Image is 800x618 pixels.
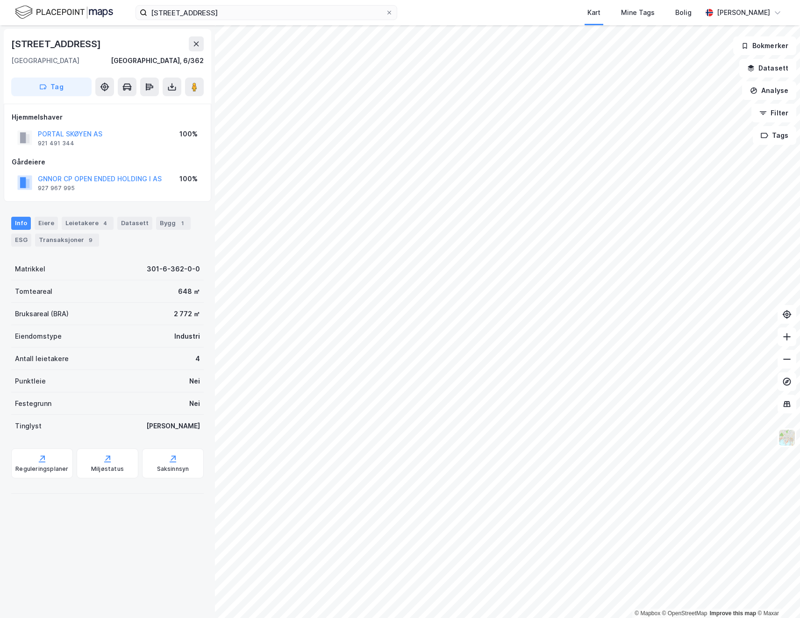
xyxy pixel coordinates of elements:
[753,126,796,145] button: Tags
[178,219,187,228] div: 1
[174,308,200,320] div: 2 772 ㎡
[11,36,103,51] div: [STREET_ADDRESS]
[38,140,74,147] div: 921 491 344
[35,234,99,247] div: Transaksjoner
[710,610,756,617] a: Improve this map
[15,286,52,297] div: Tomteareal
[717,7,770,18] div: [PERSON_NAME]
[157,465,189,473] div: Saksinnsyn
[11,55,79,66] div: [GEOGRAPHIC_DATA]
[778,429,796,447] img: Z
[179,173,198,185] div: 100%
[86,235,95,245] div: 9
[15,4,113,21] img: logo.f888ab2527a4732fd821a326f86c7f29.svg
[15,331,62,342] div: Eiendomstype
[742,81,796,100] button: Analyse
[587,7,600,18] div: Kart
[156,217,191,230] div: Bygg
[635,610,660,617] a: Mapbox
[15,308,69,320] div: Bruksareal (BRA)
[100,219,110,228] div: 4
[11,217,31,230] div: Info
[12,156,203,168] div: Gårdeiere
[15,353,69,364] div: Antall leietakere
[15,263,45,275] div: Matrikkel
[147,6,386,20] input: Søk på adresse, matrikkel, gårdeiere, leietakere eller personer
[662,610,707,617] a: OpenStreetMap
[62,217,114,230] div: Leietakere
[675,7,692,18] div: Bolig
[178,286,200,297] div: 648 ㎡
[751,104,796,122] button: Filter
[621,7,655,18] div: Mine Tags
[38,185,75,192] div: 927 967 995
[15,398,51,409] div: Festegrunn
[11,234,31,247] div: ESG
[147,263,200,275] div: 301-6-362-0-0
[753,573,800,618] iframe: Chat Widget
[15,465,68,473] div: Reguleringsplaner
[733,36,796,55] button: Bokmerker
[174,331,200,342] div: Industri
[117,217,152,230] div: Datasett
[189,376,200,387] div: Nei
[11,78,92,96] button: Tag
[195,353,200,364] div: 4
[12,112,203,123] div: Hjemmelshaver
[15,376,46,387] div: Punktleie
[189,398,200,409] div: Nei
[146,420,200,432] div: [PERSON_NAME]
[179,128,198,140] div: 100%
[111,55,204,66] div: [GEOGRAPHIC_DATA], 6/362
[15,420,42,432] div: Tinglyst
[91,465,124,473] div: Miljøstatus
[739,59,796,78] button: Datasett
[35,217,58,230] div: Eiere
[753,573,800,618] div: Kontrollprogram for chat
